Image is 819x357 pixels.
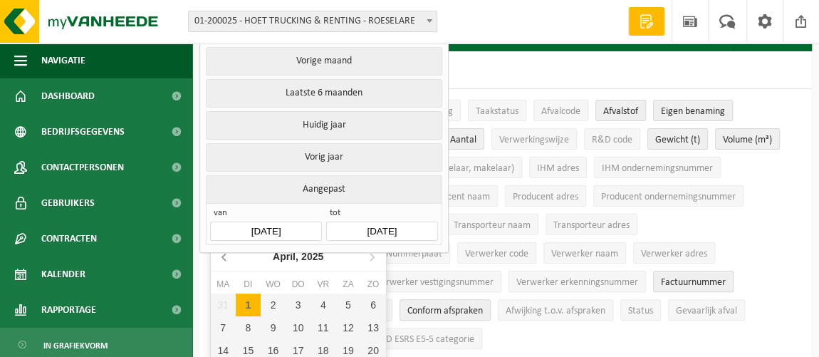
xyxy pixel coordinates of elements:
[360,316,385,339] div: 13
[206,47,442,76] button: Vorige maand
[594,157,721,178] button: IHM ondernemingsnummerIHM ondernemingsnummer: Activate to sort
[668,299,745,321] button: Gevaarlijk afval : Activate to sort
[236,277,261,291] div: di
[286,316,311,339] div: 10
[446,214,538,235] button: Transporteur naamTransporteur naam: Activate to sort
[41,185,95,221] span: Gebruikers
[41,78,95,114] span: Dashboard
[311,277,335,291] div: vr
[533,100,588,121] button: AfvalcodeAfvalcode: Activate to sort
[400,299,491,321] button: Conform afspraken : Activate to sort
[286,277,311,291] div: do
[529,157,587,178] button: IHM adresIHM adres: Activate to sort
[450,135,476,145] span: Aantal
[41,292,96,328] span: Rapportage
[206,175,442,203] button: Aangepast
[261,316,286,339] div: 9
[516,277,638,288] span: Verwerker erkenningsnummer
[261,277,286,291] div: wo
[335,294,360,316] div: 5
[236,294,261,316] div: 1
[723,135,772,145] span: Volume (m³)
[584,128,640,150] button: R&D codeR&amp;D code: Activate to sort
[206,79,442,108] button: Laatste 6 maanden
[41,150,124,185] span: Contactpersonen
[41,114,125,150] span: Bedrijfsgegevens
[647,128,708,150] button: Gewicht (t)Gewicht (t): Activate to sort
[286,294,311,316] div: 3
[41,221,97,257] span: Contracten
[363,328,482,349] button: CSRD ESRS E5-5 categorieCSRD ESRS E5-5 categorie: Activate to sort
[628,306,653,316] span: Status
[211,316,236,339] div: 7
[541,106,580,117] span: Afvalcode
[715,128,780,150] button: Volume (m³)Volume (m³): Activate to sort
[454,220,531,231] span: Transporteur naam
[476,106,518,117] span: Taakstatus
[551,249,618,259] span: Verwerker naam
[378,242,450,264] button: NummerplaatNummerplaat: Activate to sort
[211,277,236,291] div: ma
[301,252,323,262] i: 2025
[360,277,385,291] div: zo
[595,100,646,121] button: AfvalstofAfvalstof: Activate to sort
[661,277,726,288] span: Factuurnummer
[603,106,638,117] span: Afvalstof
[424,192,490,202] span: Producent naam
[442,128,484,150] button: AantalAantal: Activate to sort
[620,299,661,321] button: StatusStatus: Activate to sort
[513,192,578,202] span: Producent adres
[498,299,613,321] button: Afwijking t.o.v. afsprakenAfwijking t.o.v. afspraken: Activate to sort
[491,128,577,150] button: VerwerkingswijzeVerwerkingswijze: Activate to sort
[465,249,528,259] span: Verwerker code
[407,306,483,316] span: Conform afspraken
[41,43,85,78] span: Navigatie
[386,249,442,259] span: Nummerplaat
[653,271,734,292] button: FactuurnummerFactuurnummer: Activate to sort
[261,294,286,316] div: 2
[326,207,437,222] span: tot
[505,185,586,207] button: Producent adresProducent adres: Activate to sort
[499,135,569,145] span: Verwerkingswijze
[592,135,632,145] span: R&D code
[206,143,442,172] button: Vorig jaar
[211,294,236,316] div: 31
[335,277,360,291] div: za
[206,111,442,140] button: Huidig jaar
[376,277,494,288] span: Verwerker vestigingsnummer
[335,316,360,339] div: 12
[468,100,526,121] button: TaakstatusTaakstatus: Activate to sort
[368,271,501,292] button: Verwerker vestigingsnummerVerwerker vestigingsnummer: Activate to sort
[188,11,437,32] span: 01-200025 - HOET TRUCKING & RENTING - ROESELARE
[508,271,646,292] button: Verwerker erkenningsnummerVerwerker erkenningsnummer: Activate to sort
[267,245,329,268] div: April,
[371,334,474,345] span: CSRD ESRS E5-5 categorie
[506,306,605,316] span: Afwijking t.o.v. afspraken
[546,214,637,235] button: Transporteur adresTransporteur adres: Activate to sort
[360,294,385,316] div: 6
[676,306,737,316] span: Gevaarlijk afval
[593,185,744,207] button: Producent ondernemingsnummerProducent ondernemingsnummer: Activate to sort
[236,316,261,339] div: 8
[543,242,626,264] button: Verwerker naamVerwerker naam: Activate to sort
[457,242,536,264] button: Verwerker codeVerwerker code: Activate to sort
[553,220,630,231] span: Transporteur adres
[41,257,85,292] span: Kalender
[311,316,335,339] div: 11
[537,163,579,174] span: IHM adres
[633,242,715,264] button: Verwerker adresVerwerker adres: Activate to sort
[602,163,713,174] span: IHM ondernemingsnummer
[210,207,321,222] span: van
[601,192,736,202] span: Producent ondernemingsnummer
[311,294,335,316] div: 4
[653,100,733,121] button: Eigen benamingEigen benaming: Activate to sort
[655,135,700,145] span: Gewicht (t)
[416,185,498,207] button: Producent naamProducent naam: Activate to sort
[189,11,437,31] span: 01-200025 - HOET TRUCKING & RENTING - ROESELARE
[661,106,725,117] span: Eigen benaming
[641,249,707,259] span: Verwerker adres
